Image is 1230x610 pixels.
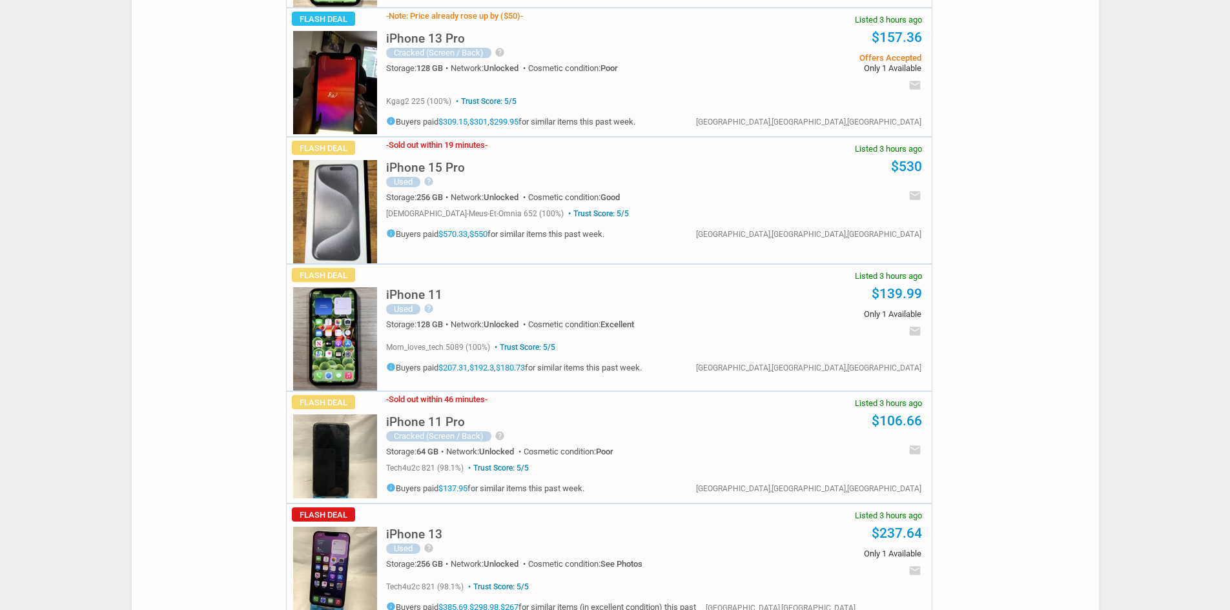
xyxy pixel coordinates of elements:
[386,531,442,540] a: iPhone 13
[386,229,396,238] i: info
[386,229,629,238] h5: Buyers paid , for similar items this past week.
[485,140,487,150] span: -
[520,11,523,21] span: -
[292,141,355,155] span: Flash Deal
[726,54,921,62] span: Offers Accepted
[696,118,921,126] div: [GEOGRAPHIC_DATA],[GEOGRAPHIC_DATA],[GEOGRAPHIC_DATA]
[292,268,355,282] span: Flash Deal
[469,117,487,127] a: $301
[908,325,921,338] i: email
[386,320,451,329] div: Storage:
[438,229,467,239] a: $570.33
[424,543,434,553] i: help
[489,117,518,127] a: $299.95
[438,483,467,493] a: $137.95
[485,394,487,404] span: -
[872,413,922,429] a: $106.66
[600,320,634,329] span: Excellent
[696,230,921,238] div: [GEOGRAPHIC_DATA],[GEOGRAPHIC_DATA],[GEOGRAPHIC_DATA]
[451,193,528,201] div: Network:
[293,31,377,134] img: s-l225.jpg
[496,363,525,372] a: $180.73
[386,416,465,428] h5: iPhone 11 Pro
[855,511,922,520] span: Listed 3 hours ago
[386,12,523,20] h3: Note: Price already rose up by ($50)
[484,559,518,569] span: Unlocked
[872,30,922,45] a: $157.36
[600,559,642,569] span: See Photos
[438,363,467,372] a: $207.31
[416,559,443,569] span: 256 GB
[466,582,529,591] span: Trust Score: 5/5
[416,320,443,329] span: 128 GB
[492,343,555,352] span: Trust Score: 5/5
[696,485,921,493] div: [GEOGRAPHIC_DATA],[GEOGRAPHIC_DATA],[GEOGRAPHIC_DATA]
[386,32,465,45] h5: iPhone 13 Pro
[726,549,921,558] span: Only 1 Available
[726,310,921,318] span: Only 1 Available
[596,447,613,456] span: Poor
[891,159,922,174] a: $530
[386,463,464,473] span: tech4u2c 821 (98.1%)
[469,229,487,239] a: $550
[528,64,618,72] div: Cosmetic condition:
[484,192,518,202] span: Unlocked
[386,447,446,456] div: Storage:
[416,63,443,73] span: 128 GB
[386,164,465,174] a: iPhone 15 Pro
[386,289,442,301] h5: iPhone 11
[386,141,487,149] h3: Sold out within 19 minutes
[495,47,505,57] i: help
[528,560,642,568] div: Cosmetic condition:
[292,12,355,26] span: Flash Deal
[386,394,389,404] span: -
[908,79,921,92] i: email
[386,97,451,106] span: kgag2 225 (100%)
[524,447,613,456] div: Cosmetic condition:
[386,560,451,568] div: Storage:
[438,117,467,127] a: $309.15
[386,362,396,372] i: info
[466,463,529,473] span: Trust Score: 5/5
[386,64,451,72] div: Storage:
[292,395,355,409] span: Flash Deal
[528,193,620,201] div: Cosmetic condition:
[386,304,420,314] div: Used
[293,287,377,391] img: s-l225.jpg
[469,363,494,372] a: $192.3
[451,320,528,329] div: Network:
[386,343,490,352] span: mom_loves_tech 5089 (100%)
[386,177,420,187] div: Used
[908,189,921,202] i: email
[872,286,922,301] a: $139.99
[908,564,921,577] i: email
[451,560,528,568] div: Network:
[451,64,528,72] div: Network:
[446,447,524,456] div: Network:
[386,291,442,301] a: iPhone 11
[416,447,438,456] span: 64 GB
[386,483,396,493] i: info
[495,431,505,441] i: help
[386,431,491,442] div: Cracked (Screen / Back)
[566,209,629,218] span: Trust Score: 5/5
[855,15,922,24] span: Listed 3 hours ago
[600,63,618,73] span: Poor
[424,303,434,314] i: help
[484,63,518,73] span: Unlocked
[386,483,584,493] h5: Buyers paid for similar items this past week.
[386,140,389,150] span: -
[484,320,518,329] span: Unlocked
[386,528,442,540] h5: iPhone 13
[416,192,443,202] span: 256 GB
[696,364,921,372] div: [GEOGRAPHIC_DATA],[GEOGRAPHIC_DATA],[GEOGRAPHIC_DATA]
[386,161,465,174] h5: iPhone 15 Pro
[386,544,420,554] div: Used
[386,362,642,372] h5: Buyers paid , , for similar items this past week.
[292,507,355,522] span: Flash Deal
[386,116,635,126] h5: Buyers paid , , for similar items this past week.
[528,320,634,329] div: Cosmetic condition:
[726,64,921,72] span: Only 1 Available
[908,443,921,456] i: email
[872,525,922,541] a: $237.64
